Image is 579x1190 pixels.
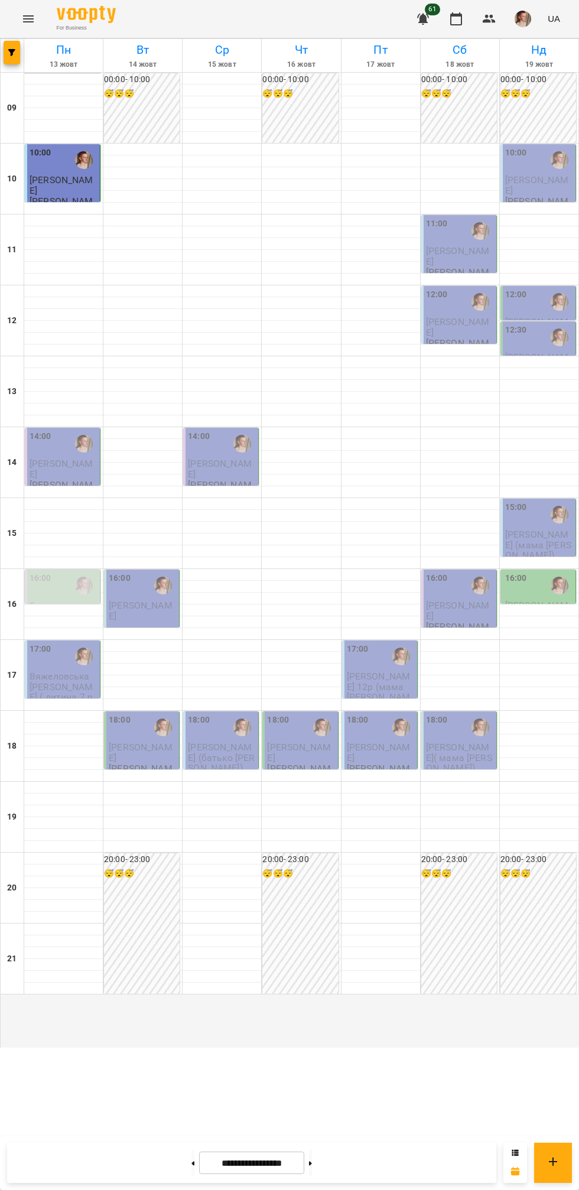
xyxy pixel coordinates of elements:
[75,151,93,169] img: Михайло
[75,577,93,594] img: Михайло
[264,59,339,70] h6: 16 жовт
[7,811,17,824] h6: 19
[426,267,494,288] p: [PERSON_NAME]
[392,718,410,736] img: Михайло
[30,643,51,656] label: 17:00
[7,102,17,115] h6: 09
[30,174,93,196] span: [PERSON_NAME]
[551,329,568,346] img: Михайло
[551,577,568,594] img: Михайло
[313,718,331,736] img: Михайло
[421,87,497,100] h6: 😴😴😴
[426,316,490,337] span: [PERSON_NAME]
[7,527,17,540] h6: 15
[264,41,339,59] h6: Чт
[30,600,97,610] p: 0
[7,882,17,895] h6: 20
[505,324,527,337] label: 12:30
[551,151,568,169] div: Михайло
[7,385,17,398] h6: 13
[105,59,180,70] h6: 14 жовт
[262,867,338,880] h6: 😴😴😴
[188,458,252,479] span: [PERSON_NAME]
[505,572,527,585] label: 16:00
[426,742,492,773] span: [PERSON_NAME]( мама [PERSON_NAME])
[471,718,489,736] img: Михайло
[7,456,17,469] h6: 14
[347,643,369,656] label: 17:00
[347,763,415,784] p: [PERSON_NAME]
[109,763,177,784] p: [PERSON_NAME]
[104,867,180,880] h6: 😴😴😴
[154,718,172,736] img: Михайло
[505,147,527,160] label: 10:00
[421,73,497,86] h6: 00:00 - 10:00
[30,458,93,479] span: [PERSON_NAME]
[233,718,251,736] div: Михайло
[262,853,338,866] h6: 20:00 - 23:00
[425,4,440,15] span: 61
[104,73,180,86] h6: 00:00 - 10:00
[26,59,101,70] h6: 13 жовт
[267,763,335,784] p: [PERSON_NAME]
[7,740,17,753] h6: 18
[426,338,494,359] p: [PERSON_NAME]
[551,506,568,524] img: Михайло
[343,41,418,59] h6: Пт
[471,293,489,311] img: Михайло
[505,316,570,358] span: [PERSON_NAME] 4 роки (мама [PERSON_NAME] )
[505,196,573,217] p: [PERSON_NAME]
[26,41,101,59] h6: Пн
[551,293,568,311] img: Михайло
[392,648,410,665] div: Михайло
[500,73,576,86] h6: 00:00 - 10:00
[500,853,576,866] h6: 20:00 - 23:00
[109,572,131,585] label: 16:00
[7,243,17,256] h6: 11
[188,742,255,773] span: [PERSON_NAME] (батько [PERSON_NAME])
[7,314,17,327] h6: 12
[505,288,527,301] label: 12:00
[30,480,97,500] p: [PERSON_NAME]
[57,24,116,32] span: For Business
[30,671,93,713] span: Вяжеловська [PERSON_NAME] ( дитина 7 років)
[75,648,93,665] div: Михайло
[109,742,173,763] span: [PERSON_NAME]
[502,59,577,70] h6: 19 жовт
[7,173,17,186] h6: 10
[347,742,411,763] span: [PERSON_NAME]
[426,217,448,230] label: 11:00
[188,430,210,443] label: 14:00
[7,952,17,965] h6: 21
[505,174,569,196] span: [PERSON_NAME]
[233,435,251,453] img: Михайло
[343,59,418,70] h6: 17 жовт
[7,598,17,611] h6: 16
[30,430,51,443] label: 14:00
[184,59,259,70] h6: 15 жовт
[421,867,497,880] h6: 😴😴😴
[267,742,331,763] span: [PERSON_NAME]
[7,669,17,682] h6: 17
[421,853,497,866] h6: 20:00 - 23:00
[471,577,489,594] img: Михайло
[57,6,116,23] img: Voopty Logo
[184,41,259,59] h6: Ср
[75,435,93,453] img: Михайло
[347,671,411,713] span: [PERSON_NAME] 12р (мама [PERSON_NAME])
[548,12,560,25] span: UA
[426,714,448,727] label: 18:00
[471,222,489,240] div: Михайло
